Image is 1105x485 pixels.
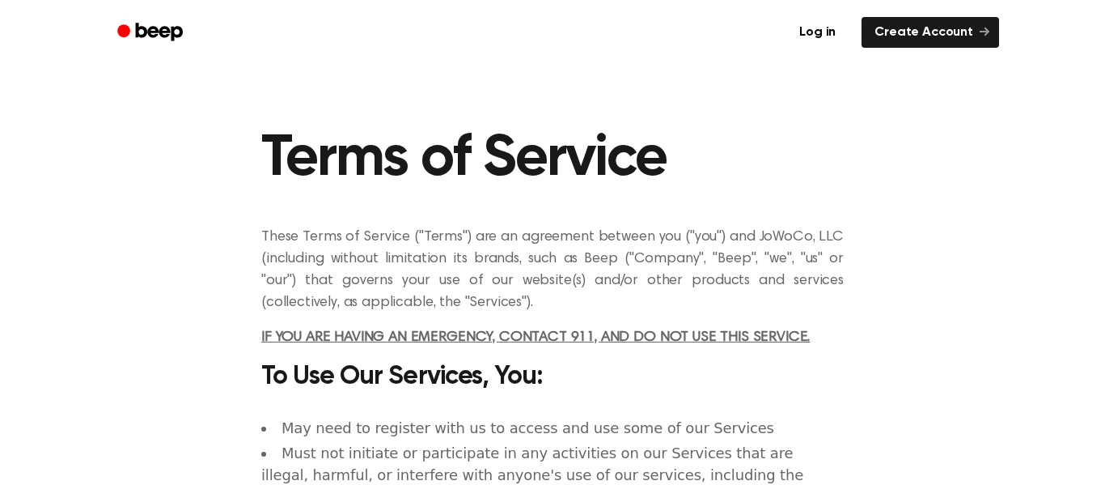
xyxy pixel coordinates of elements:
a: Log in [783,14,852,51]
p: IF YOU ARE HAVING AN EMERGENCY, CONTACT 911, AND DO NOT USE THIS SERVICE. [261,327,844,349]
a: Beep [106,17,197,49]
h1: Terms of Service [261,130,844,188]
a: Create Account [862,17,999,48]
p: These Terms of Service ("Terms") are an agreement between you ("you") and JoWoCo, LLC (including ... [261,227,844,314]
h3: To Use Our Services, You: [261,362,844,391]
li: May need to register with us to access and use some of our Services [261,417,844,439]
